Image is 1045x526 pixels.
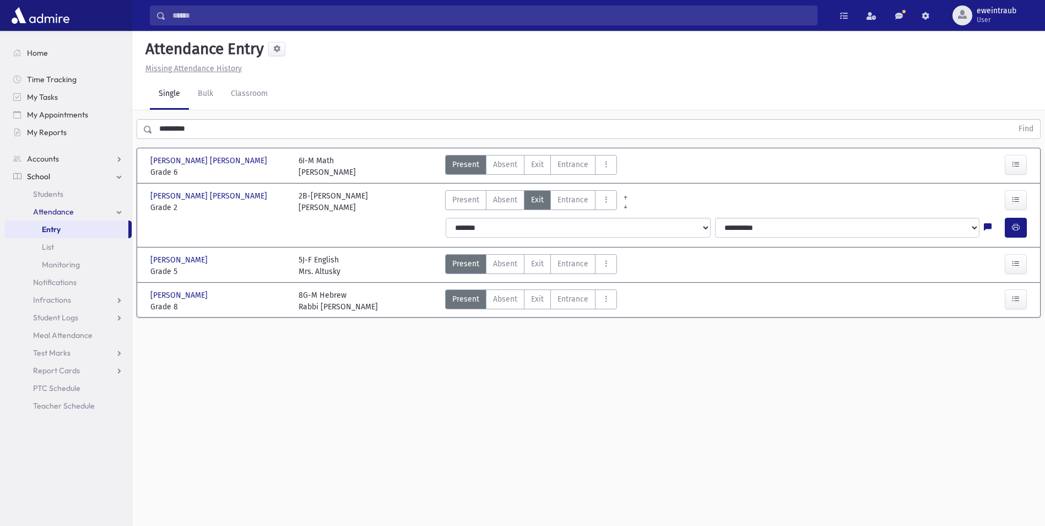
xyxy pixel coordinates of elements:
span: Grade 6 [150,167,288,178]
span: Teacher Schedule [33,401,95,411]
span: PTC Schedule [33,383,80,393]
a: My Tasks [4,88,132,106]
span: Exit [531,258,544,270]
div: AttTypes [445,289,617,313]
a: Attendance [4,203,132,221]
span: eweintraub [977,7,1016,15]
a: Accounts [4,150,132,168]
div: AttTypes [445,190,617,213]
span: Entrance [557,194,588,206]
a: My Appointments [4,106,132,124]
span: Exit [531,194,544,206]
div: 8G-M Hebrew Rabbi [PERSON_NAME] [299,289,378,313]
span: Attendance [33,207,74,217]
span: My Tasks [27,92,58,102]
span: Accounts [27,154,59,164]
button: Find [1012,120,1040,138]
a: Report Cards [4,362,132,379]
span: Infractions [33,295,71,305]
a: Student Logs [4,309,132,326]
h5: Attendance Entry [141,40,264,58]
a: School [4,168,132,185]
span: Grade 2 [150,202,288,213]
a: Meal Attendance [4,326,132,344]
a: My Reports [4,124,132,141]
span: Student Logs [33,313,78,323]
span: Meal Attendance [33,330,93,340]
a: List [4,238,132,256]
span: Monitoring [42,260,80,270]
a: Missing Attendance History [141,64,242,73]
span: [PERSON_NAME] [150,289,210,301]
span: Time Tracking [27,74,77,84]
span: Absent [493,293,517,305]
a: Bulk [189,79,222,110]
div: 6I-M Math [PERSON_NAME] [299,155,356,178]
a: Time Tracking [4,71,132,88]
a: Single [150,79,189,110]
img: AdmirePro [9,4,72,26]
a: Test Marks [4,344,132,362]
u: Missing Attendance History [145,64,242,73]
span: Report Cards [33,366,80,375]
span: Absent [493,258,517,270]
div: 5J-F English Mrs. Altusky [299,254,340,277]
a: Entry [4,221,128,238]
a: Students [4,185,132,203]
span: Notifications [33,277,77,287]
input: Search [166,6,817,25]
span: Present [452,258,479,270]
span: Students [33,189,63,199]
span: Present [452,159,479,170]
span: Grade 5 [150,266,288,277]
div: 2B-[PERSON_NAME] [PERSON_NAME] [299,190,368,213]
span: Entrance [557,293,588,305]
div: AttTypes [445,254,617,277]
a: Notifications [4,273,132,291]
span: [PERSON_NAME] [150,254,210,266]
span: User [977,15,1016,24]
a: PTC Schedule [4,379,132,397]
a: Monitoring [4,256,132,273]
span: My Reports [27,127,67,137]
a: Teacher Schedule [4,397,132,415]
span: Test Marks [33,348,71,358]
span: Exit [531,159,544,170]
span: Present [452,293,479,305]
span: Absent [493,159,517,170]
span: [PERSON_NAME] [PERSON_NAME] [150,190,269,202]
span: My Appointments [27,110,88,120]
span: Exit [531,293,544,305]
span: Home [27,48,48,58]
span: Entry [42,224,61,234]
span: Entrance [557,258,588,270]
a: Infractions [4,291,132,309]
span: List [42,242,54,252]
span: [PERSON_NAME] [PERSON_NAME] [150,155,269,167]
div: AttTypes [445,155,617,178]
a: Home [4,44,132,62]
a: Classroom [222,79,277,110]
span: School [27,171,50,181]
span: Present [452,194,479,206]
span: Entrance [557,159,588,170]
span: Absent [493,194,517,206]
span: Grade 8 [150,301,288,313]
